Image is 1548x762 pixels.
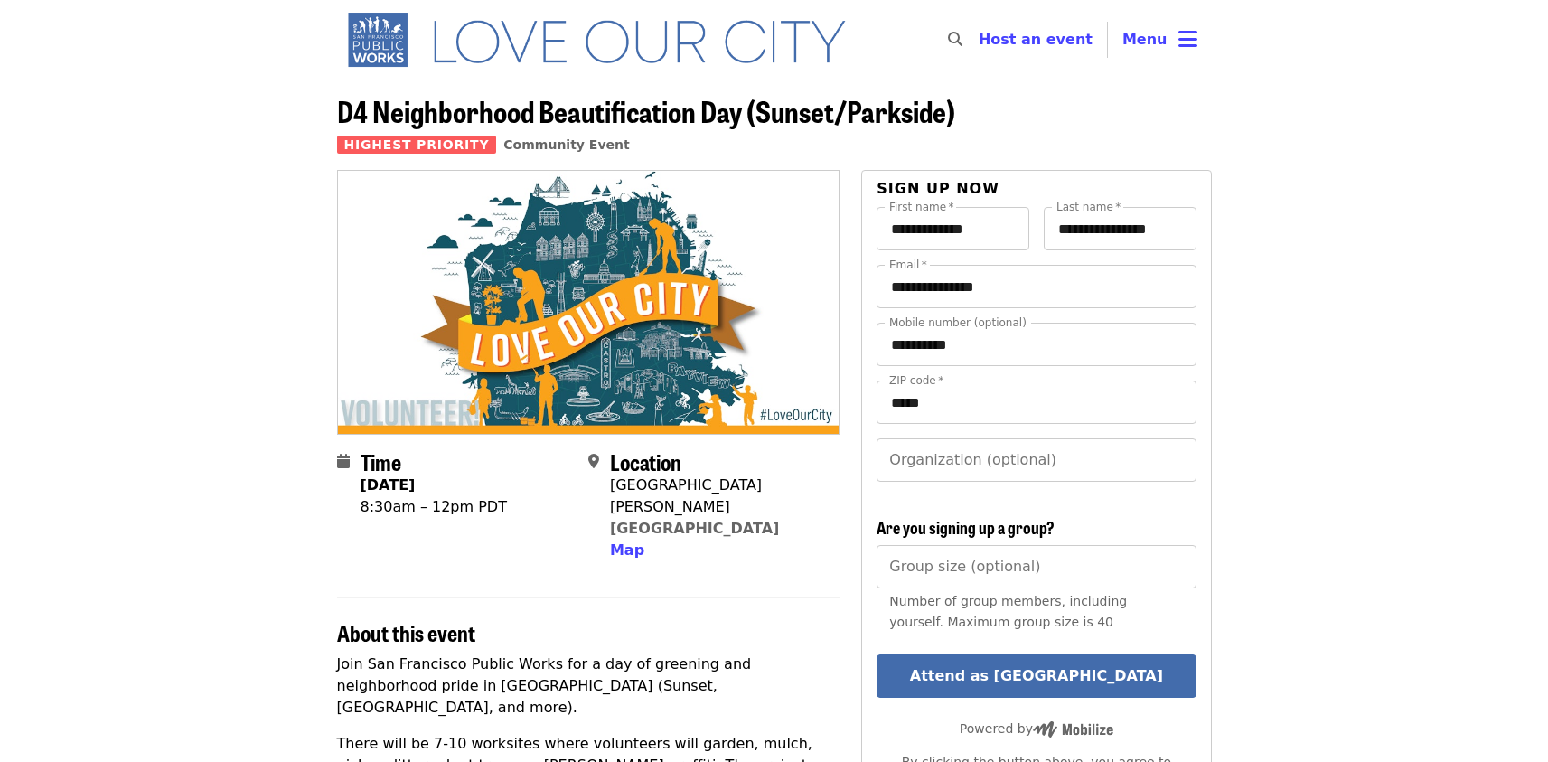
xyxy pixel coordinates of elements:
img: D4 Neighborhood Beautification Day (Sunset/Parkside) organized by SF Public Works [338,171,840,433]
i: search icon [948,31,962,48]
label: Email [889,259,927,270]
span: Highest Priority [337,136,497,154]
label: Mobile number (optional) [889,317,1027,328]
input: [object Object] [877,545,1196,588]
input: Search [973,18,988,61]
input: First name [877,207,1029,250]
span: Powered by [960,721,1113,736]
span: Location [610,446,681,477]
input: Mobile number (optional) [877,323,1196,366]
span: Sign up now [877,180,999,197]
span: D4 Neighborhood Beautification Day (Sunset/Parkside) [337,89,955,132]
span: Are you signing up a group? [877,515,1055,539]
label: ZIP code [889,375,943,386]
input: Email [877,265,1196,308]
a: [GEOGRAPHIC_DATA] [610,520,779,537]
div: [GEOGRAPHIC_DATA][PERSON_NAME] [610,475,825,518]
span: About this event [337,616,475,648]
i: map-marker-alt icon [588,453,599,470]
input: Last name [1044,207,1196,250]
button: Toggle account menu [1108,18,1212,61]
i: bars icon [1178,26,1197,52]
span: Number of group members, including yourself. Maximum group size is 40 [889,594,1127,629]
input: Organization (optional) [877,438,1196,482]
img: Powered by Mobilize [1033,721,1113,738]
button: Map [610,540,644,561]
label: Last name [1056,202,1121,212]
span: Map [610,541,644,559]
p: Join San Francisco Public Works for a day of greening and neighborhood pride in [GEOGRAPHIC_DATA]... [337,654,840,719]
button: Attend as [GEOGRAPHIC_DATA] [877,654,1196,698]
strong: [DATE] [361,476,416,494]
i: calendar icon [337,453,350,470]
img: SF Public Works - Home [337,11,873,69]
input: ZIP code [877,381,1196,424]
div: 8:30am – 12pm PDT [361,496,507,518]
a: Host an event [979,31,1093,48]
label: First name [889,202,954,212]
span: Menu [1122,31,1168,48]
span: Time [361,446,401,477]
a: Community Event [503,137,629,152]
